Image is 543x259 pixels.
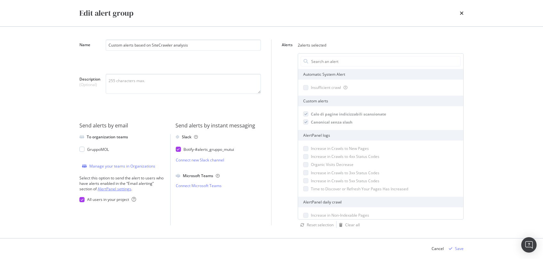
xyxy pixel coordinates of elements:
div: AlertPanel daily crawl [298,197,463,207]
div: times [460,8,464,19]
span: All users in your project [87,197,129,202]
button: Manage your teams in Organizations [79,162,155,170]
button: Clear all [336,221,360,229]
div: Send alerts by instant messaging [175,122,261,129]
div: Select this option to send the alert to users who have alerts enabled in the “Email alerting” sec... [79,175,165,192]
div: Save [455,246,464,251]
span: Increase in Crawls to New Pages [311,146,369,151]
div: Microsoft Teams [183,173,220,178]
span: Increase in Crawls to 3xx Status Codes [311,170,379,176]
span: Calo di pagine indicizzabili scansionate [311,111,386,117]
span: Increase in Non-Indexable Pages [311,212,369,218]
div: Custom alerts [298,96,463,106]
div: Slack [182,134,198,140]
input: Search an alert [311,56,460,66]
div: Send alerts by email [79,122,165,129]
input: Name [106,39,261,51]
div: Reset selection [307,222,334,228]
div: Automatic System Alert [298,69,463,80]
a: Connect new Slack channel [176,157,261,163]
div: To organization teams [87,134,128,140]
a: Connect Microsoft Teams [176,183,261,188]
div: Open Intercom Messenger [521,237,537,253]
span: GruppoMOL [87,147,109,152]
div: AlertPanel logs [298,130,463,141]
span: Canonical senza slash [311,119,353,125]
button: Cancel [432,244,444,254]
div: Manage your teams in Organizations [89,163,155,169]
div: Clear all [345,222,360,228]
div: 2 alerts selected [298,42,326,48]
span: Organic Visits Decrease [311,162,353,167]
button: Reset selection [298,221,334,229]
button: Save [446,244,464,254]
span: (Optional) [79,82,101,87]
label: Name [79,42,101,67]
a: AlertPanel settings [98,186,131,192]
span: Insufficient crawl [311,85,341,90]
div: Cancel [432,246,444,251]
div: Botify - #alerts_gruppo_mutui [183,147,234,152]
label: Alerts [282,42,293,49]
span: Description [79,76,101,82]
div: Edit alert group [79,8,134,19]
span: Time to Discover or Refresh Your Pages Has Increased [311,186,408,192]
span: Increase in Crawls to 5xx Status Codes [311,178,379,184]
span: Increase in Crawls to 4xx Status Codes [311,154,379,159]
